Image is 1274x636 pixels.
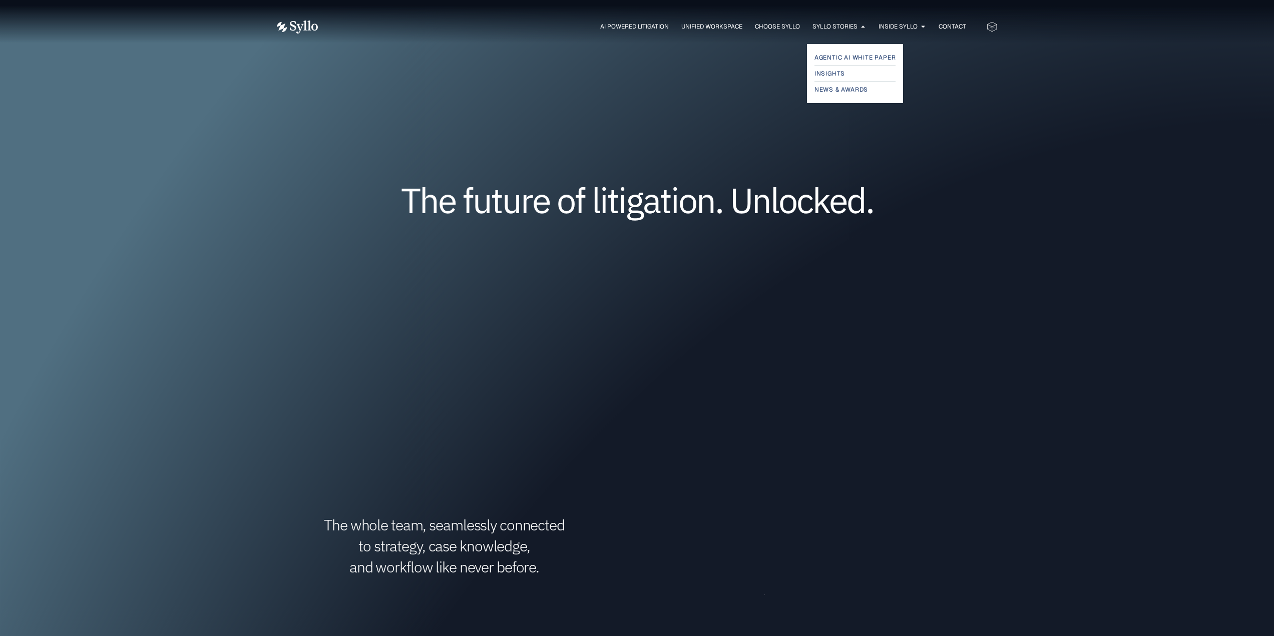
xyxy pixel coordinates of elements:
a: Choose Syllo [755,22,800,31]
img: Vector [277,21,318,34]
nav: Menu [338,22,966,32]
h1: The whole team, seamlessly connected to strategy, case knowledge, and workflow like never before. [277,514,612,577]
a: Inside Syllo [879,22,918,31]
a: Insights [814,68,896,80]
a: News & Awards [814,84,896,96]
a: Agentic AI White Paper [814,52,896,64]
a: Syllo Stories [812,22,858,31]
a: AI Powered Litigation [600,22,669,31]
h1: The future of litigation. Unlocked. [337,184,938,217]
a: Unified Workspace [681,22,742,31]
span: News & Awards [814,84,868,96]
span: Insights [814,68,845,80]
div: Menu Toggle [338,22,966,32]
a: Contact [939,22,966,31]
